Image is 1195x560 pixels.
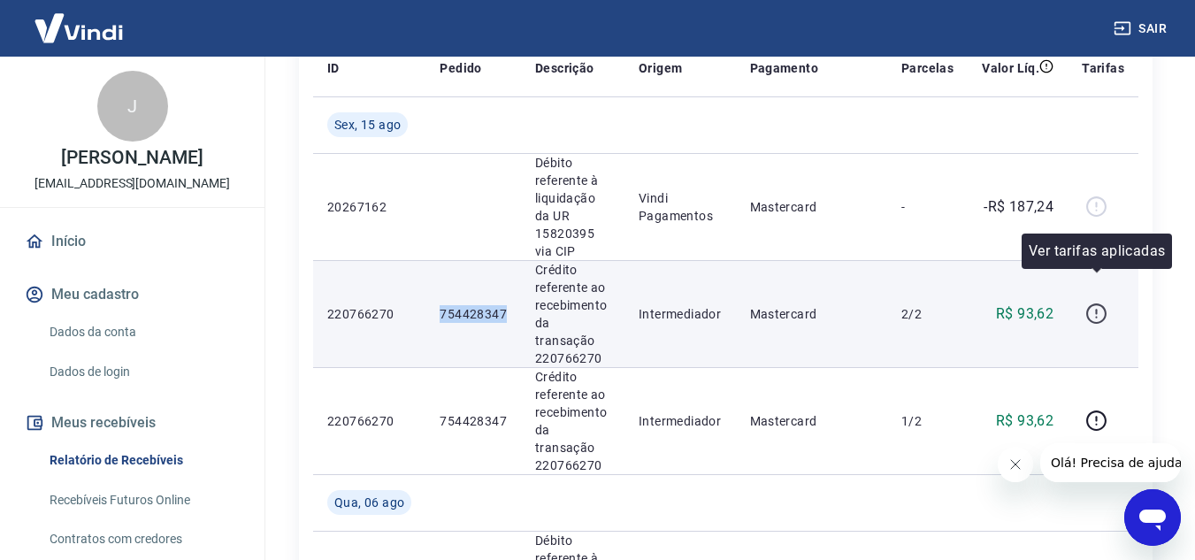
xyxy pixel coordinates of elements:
[750,412,873,430] p: Mastercard
[97,71,168,142] div: J
[535,368,610,474] p: Crédito referente ao recebimento da transação 220766270
[42,314,243,350] a: Dados da conta
[21,1,136,55] img: Vindi
[61,149,203,167] p: [PERSON_NAME]
[1029,241,1165,262] p: Ver tarifas aplicadas
[440,305,507,323] p: 754428347
[639,305,722,323] p: Intermediador
[750,59,819,77] p: Pagamento
[42,521,243,557] a: Contratos com credores
[327,59,340,77] p: ID
[21,222,243,261] a: Início
[34,174,230,193] p: [EMAIL_ADDRESS][DOMAIN_NAME]
[21,403,243,442] button: Meus recebíveis
[901,59,954,77] p: Parcelas
[334,116,401,134] span: Sex, 15 ago
[639,59,682,77] p: Origem
[11,12,149,27] span: Olá! Precisa de ajuda?
[42,482,243,518] a: Recebíveis Futuros Online
[901,305,954,323] p: 2/2
[327,412,411,430] p: 220766270
[21,275,243,314] button: Meu cadastro
[327,305,411,323] p: 220766270
[639,189,722,225] p: Vindi Pagamentos
[42,354,243,390] a: Dados de login
[42,442,243,479] a: Relatório de Recebíveis
[901,412,954,430] p: 1/2
[334,494,404,511] span: Qua, 06 ago
[996,303,1053,325] p: R$ 93,62
[998,447,1033,482] iframe: Fechar mensagem
[639,412,722,430] p: Intermediador
[1082,59,1124,77] p: Tarifas
[750,198,873,216] p: Mastercard
[996,410,1053,432] p: R$ 93,62
[535,154,610,260] p: Débito referente à liquidação da UR 15820395 via CIP
[327,198,411,216] p: 20267162
[440,59,481,77] p: Pedido
[535,261,610,367] p: Crédito referente ao recebimento da transação 220766270
[984,196,1053,218] p: -R$ 187,24
[1124,489,1181,546] iframe: Botão para abrir a janela de mensagens
[535,59,594,77] p: Descrição
[1040,443,1181,482] iframe: Mensagem da empresa
[440,412,507,430] p: 754428347
[750,305,873,323] p: Mastercard
[1110,12,1174,45] button: Sair
[901,198,954,216] p: -
[982,59,1039,77] p: Valor Líq.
